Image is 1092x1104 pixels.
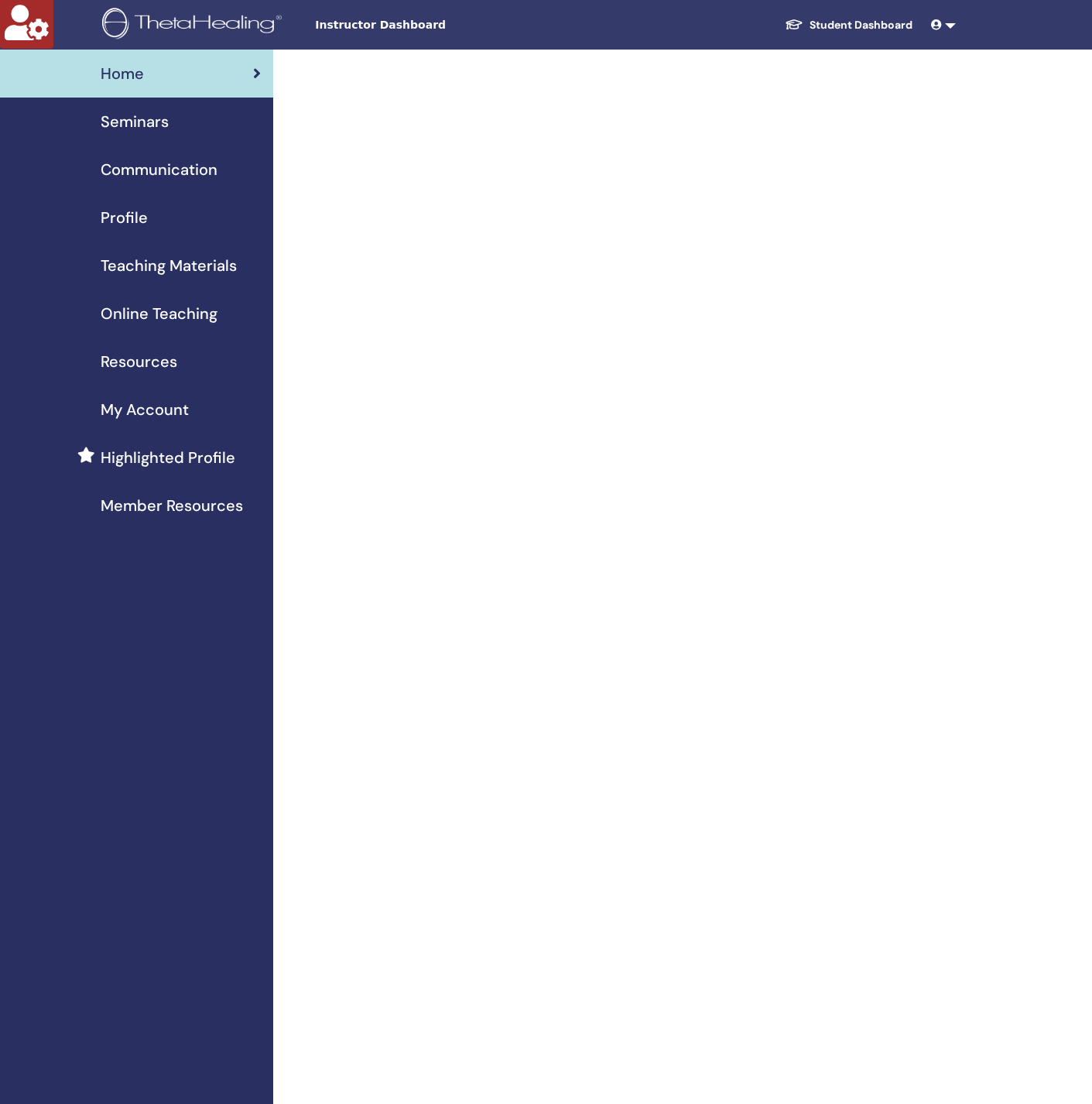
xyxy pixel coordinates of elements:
span: My Account [101,398,189,421]
span: Seminars [101,110,169,133]
a: Student Dashboard [772,11,925,39]
span: Communication [101,158,217,181]
span: Member Resources [101,494,243,517]
span: Resources [101,350,177,373]
span: Highlighted Profile [101,446,235,469]
span: Instructor Dashboard [315,17,547,33]
img: graduation-cap-white.svg [785,18,803,31]
img: logo.png [102,8,287,43]
span: Home [101,62,144,85]
span: Teaching Materials [101,254,237,277]
span: Online Teaching [101,302,217,325]
span: Profile [101,206,148,229]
